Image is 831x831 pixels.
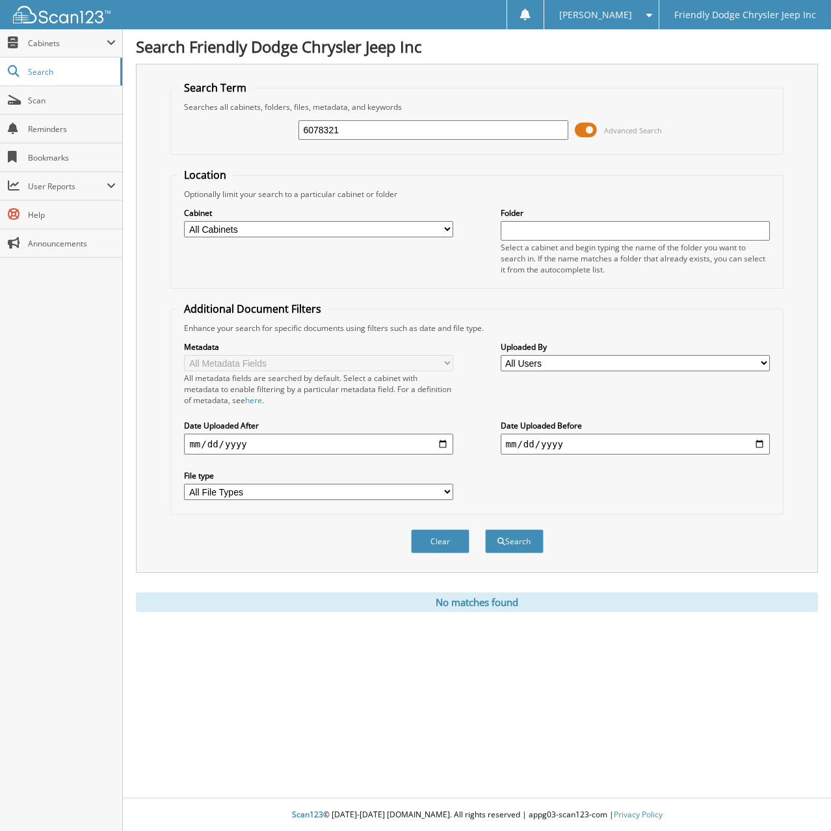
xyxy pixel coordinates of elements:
[184,207,453,218] label: Cabinet
[501,341,770,352] label: Uploaded By
[178,189,776,200] div: Optionally limit your search to a particular cabinet or folder
[411,529,469,553] button: Clear
[501,420,770,431] label: Date Uploaded Before
[184,420,453,431] label: Date Uploaded After
[184,434,453,455] input: start
[13,6,111,23] img: scan123-logo-white.svg
[178,81,253,95] legend: Search Term
[674,11,816,19] span: Friendly Dodge Chrysler Jeep Inc
[485,529,544,553] button: Search
[501,434,770,455] input: end
[292,809,323,820] span: Scan123
[501,207,770,218] label: Folder
[28,95,116,106] span: Scan
[136,36,818,57] h1: Search Friendly Dodge Chrysler Jeep Inc
[28,181,107,192] span: User Reports
[184,373,453,406] div: All metadata fields are searched by default. Select a cabinet with metadata to enable filtering b...
[28,38,107,49] span: Cabinets
[501,242,770,275] div: Select a cabinet and begin typing the name of the folder you want to search in. If the name match...
[28,124,116,135] span: Reminders
[123,799,831,831] div: © [DATE]-[DATE] [DOMAIN_NAME]. All rights reserved | appg03-scan123-com |
[178,168,233,182] legend: Location
[28,66,114,77] span: Search
[28,238,116,249] span: Announcements
[184,470,453,481] label: File type
[178,323,776,334] div: Enhance your search for specific documents using filters such as date and file type.
[614,809,663,820] a: Privacy Policy
[184,341,453,352] label: Metadata
[28,152,116,163] span: Bookmarks
[178,302,328,316] legend: Additional Document Filters
[136,592,818,612] div: No matches found
[559,11,632,19] span: [PERSON_NAME]
[604,125,662,135] span: Advanced Search
[178,101,776,112] div: Searches all cabinets, folders, files, metadata, and keywords
[245,395,262,406] a: here
[28,209,116,220] span: Help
